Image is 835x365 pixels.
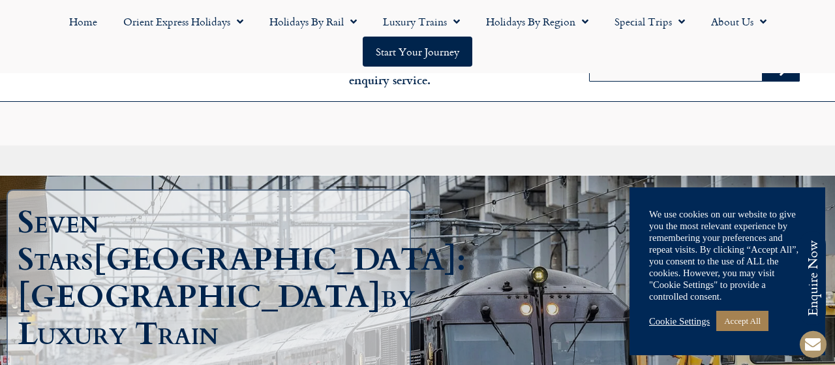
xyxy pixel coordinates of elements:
[56,7,110,37] a: Home
[226,42,553,88] h6: [DATE] to [DATE] 9am – 5pm Outside of these times please leave a message on our 24/7 enquiry serv...
[649,208,806,302] div: We use cookies on our website to give you the most relevant experience by remembering your prefer...
[93,238,466,281] span: [GEOGRAPHIC_DATA]:
[370,7,473,37] a: Luxury Trains
[716,311,768,331] a: Accept All
[363,37,472,67] a: Start your Journey
[7,7,828,67] nav: Menu
[698,7,780,37] a: About Us
[18,204,390,353] h1: Seven Stars
[18,276,415,355] span: by Luxury Train
[256,7,370,37] a: Holidays by Rail
[110,7,256,37] a: Orient Express Holidays
[18,276,381,318] span: [GEOGRAPHIC_DATA]
[649,315,710,327] a: Cookie Settings
[473,7,601,37] a: Holidays by Region
[601,7,698,37] a: Special Trips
